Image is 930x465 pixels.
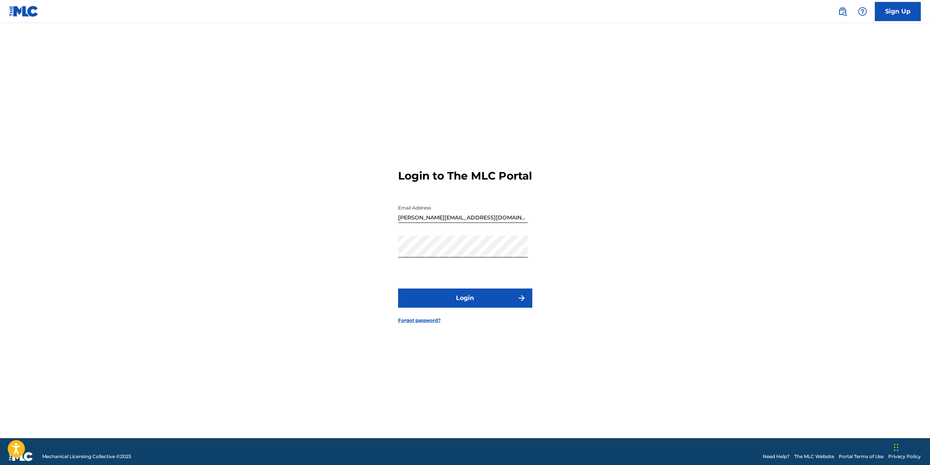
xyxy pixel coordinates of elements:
a: Forgot password? [398,317,441,324]
h3: Login to The MLC Portal [398,169,532,183]
img: f7272a7cc735f4ea7f67.svg [517,294,526,303]
img: search [838,7,847,16]
img: help [858,7,867,16]
a: Privacy Policy [888,453,921,460]
a: Need Help? [763,453,790,460]
iframe: Chat Widget [892,428,930,465]
a: Portal Terms of Use [839,453,884,460]
span: Mechanical Licensing Collective © 2025 [42,453,131,460]
img: MLC Logo [9,6,39,17]
img: logo [9,452,33,461]
button: Login [398,289,532,308]
div: Help [855,4,870,19]
a: Public Search [835,4,850,19]
div: Drag [894,436,899,459]
a: Sign Up [875,2,921,21]
a: The MLC Website [794,453,834,460]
